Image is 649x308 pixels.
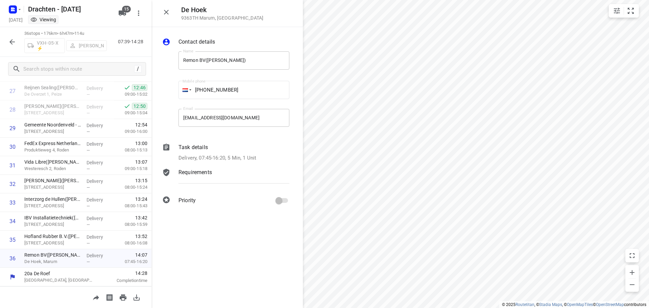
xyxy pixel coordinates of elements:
p: Delivery, 07:45-16:20, 5 Min, 1 Unit [178,154,256,162]
p: Westeresch 2, Roden [24,165,81,172]
li: © 2025 , © , © © contributors [502,302,646,307]
span: Print route [116,294,130,300]
p: 09:00-16:00 [114,128,147,135]
label: Mobile phone [183,79,206,83]
span: — [87,166,90,171]
p: 07:45-16:20 [114,258,147,265]
a: OpenMapTiles [567,302,593,307]
span: 13:07 [135,159,147,165]
p: 08:00-15:13 [114,147,147,153]
div: Requirements [162,168,289,189]
div: 28 [9,106,16,113]
p: 09:00-15:04 [114,110,147,116]
p: Completion time [103,277,147,284]
p: 07:39-14:28 [118,38,146,45]
p: 08:00-15:59 [114,221,147,228]
p: Delivery [87,252,112,259]
span: — [87,111,90,116]
p: Requirements [178,168,212,176]
input: 1 (702) 123-4567 [178,81,289,99]
div: 29 [9,125,16,132]
p: Gemeente Noordenveld - Grondstoffencentrum(Marijke Kroeze) [24,121,81,128]
p: Produktieweg 4, Roden [24,147,81,153]
span: 13:52 [135,233,147,240]
span: — [87,204,90,209]
span: — [87,185,90,190]
div: 27 [9,88,16,94]
div: 30 [9,144,16,150]
p: [STREET_ADDRESS] [24,221,81,228]
span: Share route [89,294,103,300]
span: — [87,129,90,134]
a: Stadia Maps [539,302,562,307]
p: Delivery [87,234,112,240]
span: 15 [122,6,131,13]
span: 14:07 [135,252,147,258]
p: 09:00-15:18 [114,165,147,172]
span: 12:54 [135,121,147,128]
div: Task detailsDelivery, 07:45-16:20, 5 Min, 1 Unit [162,143,289,162]
div: 34 [9,218,16,224]
div: Contact details [162,38,289,47]
p: 08:00-15:43 [114,203,147,209]
button: 15 [116,6,129,20]
span: 13:42 [135,214,147,221]
a: Routetitan [515,302,534,307]
p: [STREET_ADDRESS] [24,128,81,135]
p: [STREET_ADDRESS] [24,240,81,246]
input: Search stops within route [23,64,134,74]
p: Reijnen Sealing(Ronald Steege) [24,84,81,91]
p: [GEOGRAPHIC_DATA], [GEOGRAPHIC_DATA] [24,277,95,284]
p: Delivery [87,178,112,185]
button: Fit zoom [624,4,638,18]
span: 12:50 [132,103,147,110]
span: — [87,222,90,227]
div: 35 [9,237,16,243]
a: OpenStreetMap [596,302,624,307]
p: Vida Libre(Tom Spiegelaar) [24,159,81,165]
span: 14:28 [103,270,147,277]
div: / [134,65,142,73]
p: Hofland Rubber B.V.([PERSON_NAME]) [24,233,81,240]
p: Delivery [87,122,112,129]
p: 08:00-15:24 [114,184,147,191]
div: Netherlands: + 31 [178,81,191,99]
p: [STREET_ADDRESS] [24,110,81,116]
p: De Overzet 1, Peize [24,91,81,98]
button: Map settings [610,4,624,18]
div: small contained button group [609,4,639,18]
p: Priority [178,196,196,205]
p: Contact details [178,38,215,46]
p: 9363TH Marum , [GEOGRAPHIC_DATA] [181,15,263,21]
span: — [87,92,90,97]
p: Delivery [87,103,112,110]
span: 114u [74,31,84,36]
p: De Hoek, Marum [24,258,81,265]
p: Delivery [87,141,112,147]
p: Ceintuurbaan Zuid 6, Roden [24,203,81,209]
span: — [87,259,90,264]
p: 08:00-16:08 [114,240,147,246]
p: Task details [178,143,208,151]
p: Delivery [87,159,112,166]
p: Interzorg de Hullen(Roelof Bos) [24,196,81,203]
svg: Done [124,84,130,91]
span: • [73,31,74,36]
p: Delivery [87,215,112,222]
p: Delivery [87,196,112,203]
p: 36 stops • 176km • 6h47m [24,30,107,37]
p: FedEx Express Netherlands - Locatie GRQA(Michel Rozema) [24,140,81,147]
span: — [87,241,90,246]
span: 13:24 [135,196,147,203]
div: 31 [9,162,16,169]
span: Print shipping labels [103,294,116,300]
p: IBV Installatietechniek([PERSON_NAME]) [24,214,81,221]
svg: Done [124,103,130,110]
p: Delivery [87,85,112,92]
p: Remon BV([PERSON_NAME]) [24,252,81,258]
div: 36 [9,255,16,262]
span: — [87,148,90,153]
div: 32 [9,181,16,187]
span: 13:00 [135,140,147,147]
p: [PERSON_NAME]([PERSON_NAME]) [24,177,81,184]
